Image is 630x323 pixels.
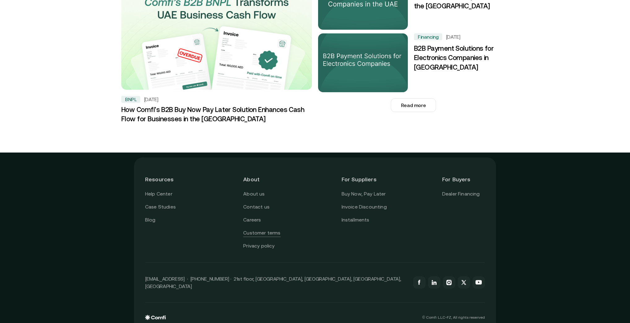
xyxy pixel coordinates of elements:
[145,169,188,190] header: Resources
[414,44,505,73] h3: B2B Payment Solutions for Electronics Companies in [GEOGRAPHIC_DATA]
[243,229,280,237] a: Customer terms
[243,190,265,198] a: About us
[446,34,460,40] h5: [DATE]
[243,242,274,250] a: Privacy policy
[145,203,176,211] a: Case Studies
[442,169,485,190] header: For Buyers
[317,32,510,93] a: Learn how B2B payment solutions are changing the UAE electronics industry. Learn about trends, ch...
[145,190,172,198] a: Help Center
[342,169,387,190] header: For Suppliers
[145,315,166,320] img: comfi logo
[145,275,407,290] p: [EMAIL_ADDRESS] · [PHONE_NUMBER] · 21st floor, [GEOGRAPHIC_DATA], [GEOGRAPHIC_DATA], [GEOGRAPHIC_...
[121,96,140,103] div: BNPL
[414,33,442,40] div: Financing
[391,98,436,112] button: Read more
[145,216,156,224] a: Blog
[318,33,408,92] img: Learn how B2B payment solutions are changing the UAE electronics industry. Learn about trends, ch...
[342,216,369,224] a: Installments
[243,216,261,224] a: Careers
[422,315,485,320] p: © Comfi L.L.C-FZ, All rights reserved
[442,190,480,198] a: Dealer Financing
[342,190,386,198] a: Buy Now, Pay Later
[243,169,286,190] header: About
[144,96,158,102] h5: [DATE]
[317,98,510,112] a: Read more
[342,203,387,211] a: Invoice Discounting
[121,105,312,124] h3: How Comfi’s B2B Buy Now Pay Later Solution Enhances Cash Flow for Businesses in the [GEOGRAPHIC_D...
[243,203,270,211] a: Contact us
